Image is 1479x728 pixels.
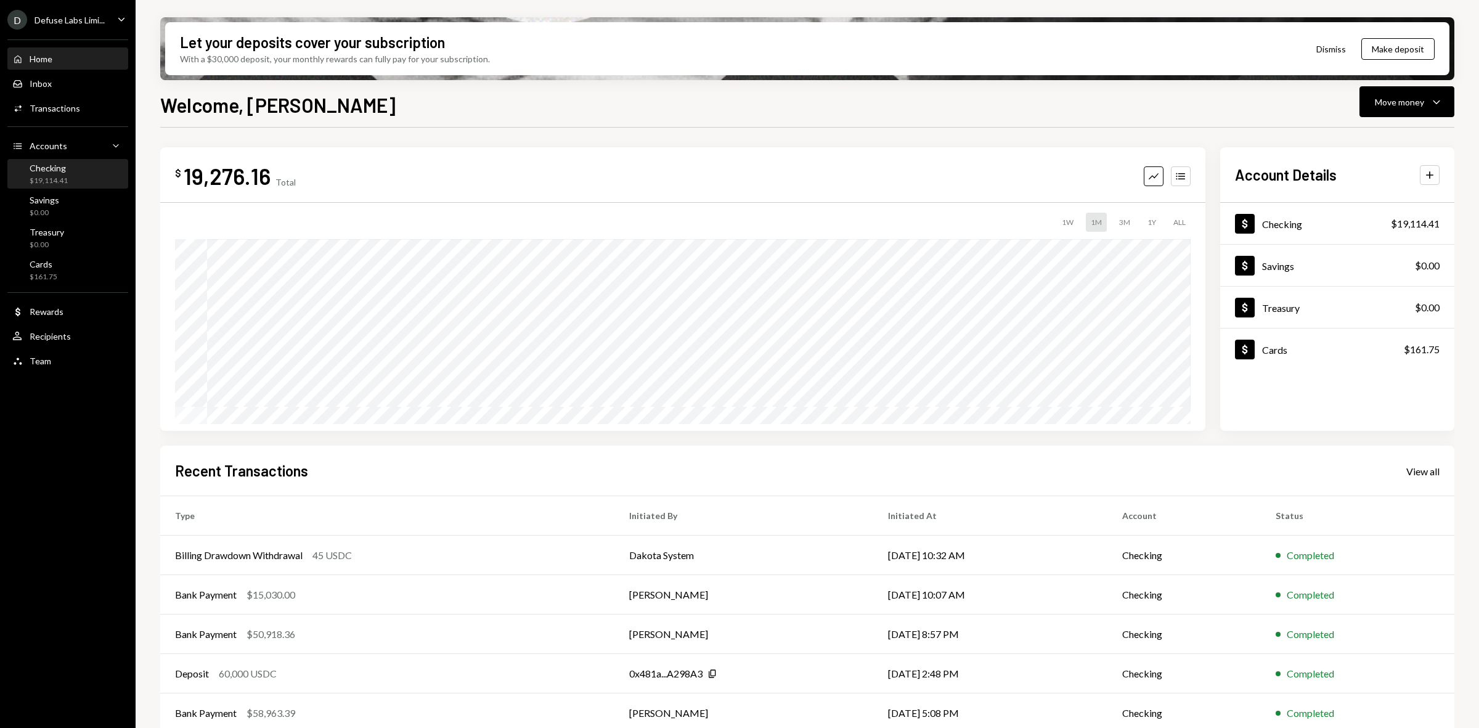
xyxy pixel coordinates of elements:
td: Checking [1107,654,1260,693]
div: $ [175,167,181,179]
div: D [7,10,27,30]
div: 0x481a...A298A3 [629,666,703,681]
div: Checking [30,163,68,173]
div: Let your deposits cover your subscription [180,32,445,52]
div: Recipients [30,331,71,342]
div: $0.00 [30,240,64,250]
div: Bank Payment [175,706,237,721]
a: Savings$0.00 [1220,245,1454,286]
td: Checking [1107,575,1260,615]
th: Initiated At [873,496,1107,536]
div: 3M [1114,213,1135,232]
a: Checking$19,114.41 [1220,203,1454,244]
div: Inbox [30,78,52,89]
a: Recipients [7,325,128,347]
a: Accounts [7,134,128,157]
a: Checking$19,114.41 [7,159,128,189]
div: 1Y [1143,213,1161,232]
td: [DATE] 10:07 AM [873,575,1107,615]
div: Billing Drawdown Withdrawal [175,548,303,563]
div: Deposit [175,666,209,681]
div: $19,114.41 [30,176,68,186]
h2: Account Details [1235,165,1337,185]
h2: Recent Transactions [175,460,308,481]
div: 19,276.16 [184,162,271,190]
div: $0.00 [1415,258,1440,273]
div: With a $30,000 deposit, your monthly rewards can fully pay for your subscription. [180,52,490,65]
a: Treasury$0.00 [7,223,128,253]
div: Home [30,54,52,64]
div: Defuse Labs Limi... [35,15,105,25]
th: Account [1107,496,1260,536]
a: Inbox [7,72,128,94]
div: Cards [30,259,57,269]
div: $0.00 [1415,300,1440,315]
div: Total [275,177,296,187]
button: Make deposit [1361,38,1435,60]
div: Checking [1262,218,1302,230]
td: Checking [1107,536,1260,575]
td: [PERSON_NAME] [614,615,873,654]
td: [PERSON_NAME] [614,575,873,615]
div: 1W [1057,213,1078,232]
div: Completed [1287,706,1334,721]
div: $161.75 [30,272,57,282]
a: Rewards [7,300,128,322]
a: Cards$161.75 [1220,329,1454,370]
div: 45 USDC [312,548,352,563]
a: Home [7,47,128,70]
a: Cards$161.75 [7,255,128,285]
div: $15,030.00 [246,587,295,602]
div: Completed [1287,548,1334,563]
div: Move money [1375,96,1424,108]
div: ALL [1168,213,1191,232]
div: Rewards [30,306,63,317]
div: Cards [1262,344,1287,356]
div: 60,000 USDC [219,666,277,681]
td: [DATE] 10:32 AM [873,536,1107,575]
div: Savings [30,195,59,205]
a: View all [1406,464,1440,478]
div: $19,114.41 [1391,216,1440,231]
a: Team [7,350,128,372]
div: $161.75 [1404,342,1440,357]
div: Savings [1262,260,1294,272]
a: Transactions [7,97,128,119]
div: Completed [1287,666,1334,681]
th: Type [160,496,614,536]
div: $50,918.36 [246,627,295,642]
div: Completed [1287,587,1334,602]
div: Accounts [30,141,67,151]
td: [DATE] 8:57 PM [873,615,1107,654]
a: Treasury$0.00 [1220,287,1454,328]
div: Team [30,356,51,366]
div: 1M [1086,213,1107,232]
button: Move money [1359,86,1454,117]
div: Bank Payment [175,627,237,642]
td: [DATE] 2:48 PM [873,654,1107,693]
div: $58,963.39 [246,706,295,721]
td: Dakota System [614,536,873,575]
th: Initiated By [614,496,873,536]
div: Treasury [1262,302,1300,314]
h1: Welcome, [PERSON_NAME] [160,92,396,117]
div: Treasury [30,227,64,237]
td: Checking [1107,615,1260,654]
div: Transactions [30,103,80,113]
div: $0.00 [30,208,59,218]
div: Completed [1287,627,1334,642]
button: Dismiss [1301,35,1361,63]
a: Savings$0.00 [7,191,128,221]
div: Bank Payment [175,587,237,602]
div: View all [1406,465,1440,478]
th: Status [1261,496,1454,536]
